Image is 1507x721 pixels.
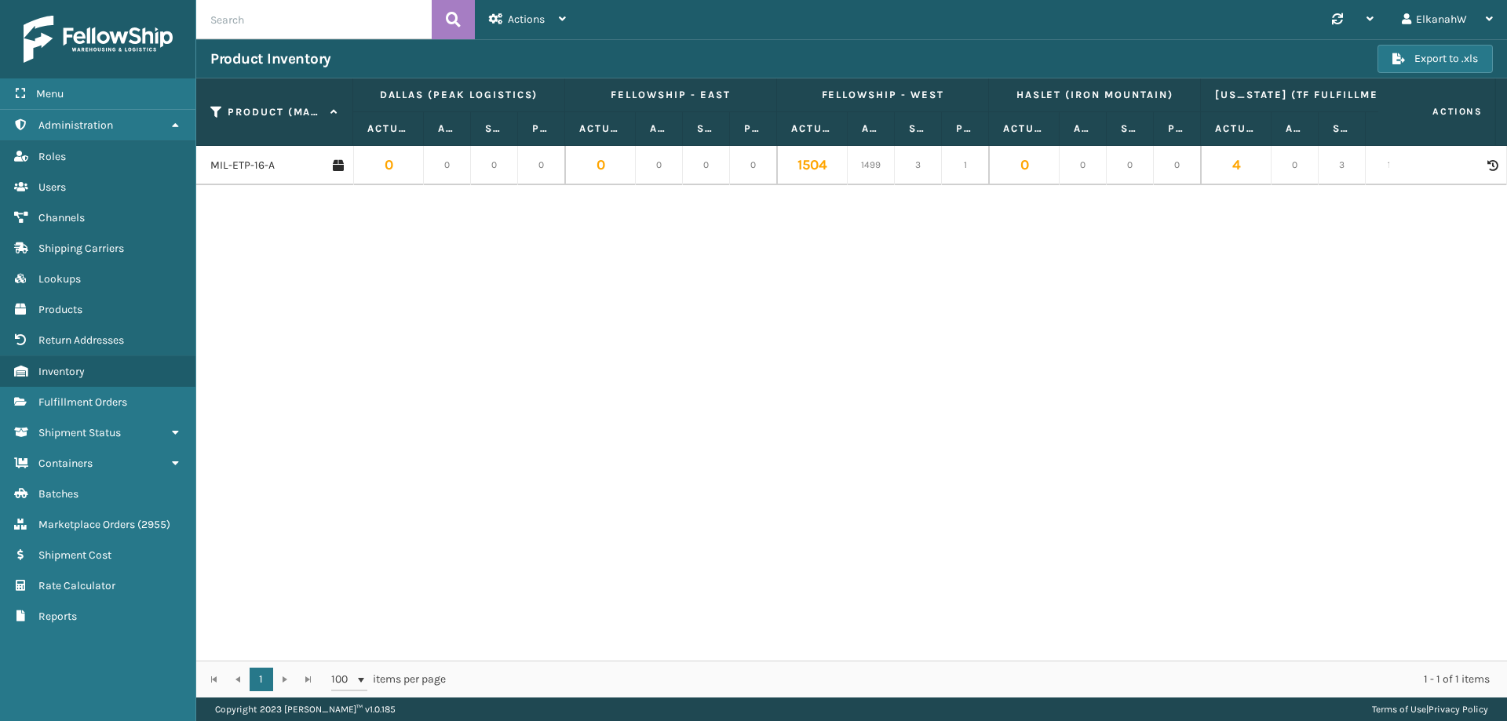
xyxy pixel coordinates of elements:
[250,668,273,691] a: 1
[1107,146,1154,185] td: 0
[508,13,545,26] span: Actions
[989,146,1060,185] td: 0
[1154,146,1201,185] td: 0
[38,242,124,255] span: Shipping Carriers
[1215,122,1257,136] label: Actual Quantity
[650,122,668,136] label: Available
[210,158,275,173] a: MIL-ETP-16-A
[1319,146,1366,185] td: 3
[683,146,730,185] td: 0
[215,697,396,721] p: Copyright 2023 [PERSON_NAME]™ v 1.0.185
[1377,45,1493,73] button: Export to .xls
[1487,160,1497,171] i: Product Activity
[367,88,550,102] label: Dallas (Peak Logistics)
[38,457,93,470] span: Containers
[791,88,974,102] label: Fellowship - West
[24,16,173,63] img: logo
[1168,122,1186,136] label: Pending
[38,395,127,409] span: Fulfillment Orders
[367,122,409,136] label: Actual Quantity
[1383,99,1492,125] span: Actions
[730,146,777,185] td: 0
[38,518,135,531] span: Marketplace Orders
[942,146,989,185] td: 1
[38,365,85,378] span: Inventory
[1366,146,1413,185] td: 1
[579,122,621,136] label: Actual Quantity
[38,610,77,623] span: Reports
[38,303,82,316] span: Products
[697,122,715,136] label: Safety
[518,146,565,185] td: 0
[38,118,113,132] span: Administration
[1272,146,1319,185] td: 0
[532,122,550,136] label: Pending
[1372,704,1426,715] a: Terms of Use
[38,487,78,501] span: Batches
[38,426,121,439] span: Shipment Status
[744,122,762,136] label: Pending
[791,122,833,136] label: Actual Quantity
[38,579,115,592] span: Rate Calculator
[38,272,81,286] span: Lookups
[38,150,66,163] span: Roles
[471,146,518,185] td: 0
[38,333,124,347] span: Return Addresses
[1429,704,1488,715] a: Privacy Policy
[636,146,683,185] td: 0
[1372,697,1488,721] div: |
[565,146,636,185] td: 0
[353,146,424,185] td: 0
[579,88,762,102] label: Fellowship - East
[956,122,974,136] label: Pending
[1333,122,1351,136] label: Safety
[331,668,446,691] span: items per page
[210,49,331,68] h3: Product Inventory
[38,180,66,194] span: Users
[1201,146,1272,185] td: 4
[424,146,471,185] td: 0
[38,548,111,562] span: Shipment Cost
[909,122,927,136] label: Safety
[38,211,85,224] span: Channels
[777,146,848,185] td: 1504
[1060,146,1107,185] td: 0
[895,146,942,185] td: 3
[1215,88,1398,102] label: [US_STATE] (TF Fulfillment)
[331,672,355,687] span: 100
[1121,122,1139,136] label: Safety
[137,518,170,531] span: ( 2955 )
[468,672,1490,687] div: 1 - 1 of 1 items
[862,122,880,136] label: Available
[438,122,456,136] label: Available
[1286,122,1304,136] label: Available
[848,146,895,185] td: 1499
[485,122,503,136] label: Safety
[228,105,323,119] label: Product (MAIN SKU)
[1003,122,1045,136] label: Actual Quantity
[1074,122,1092,136] label: Available
[36,87,64,100] span: Menu
[1003,88,1186,102] label: Haslet (Iron Mountain)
